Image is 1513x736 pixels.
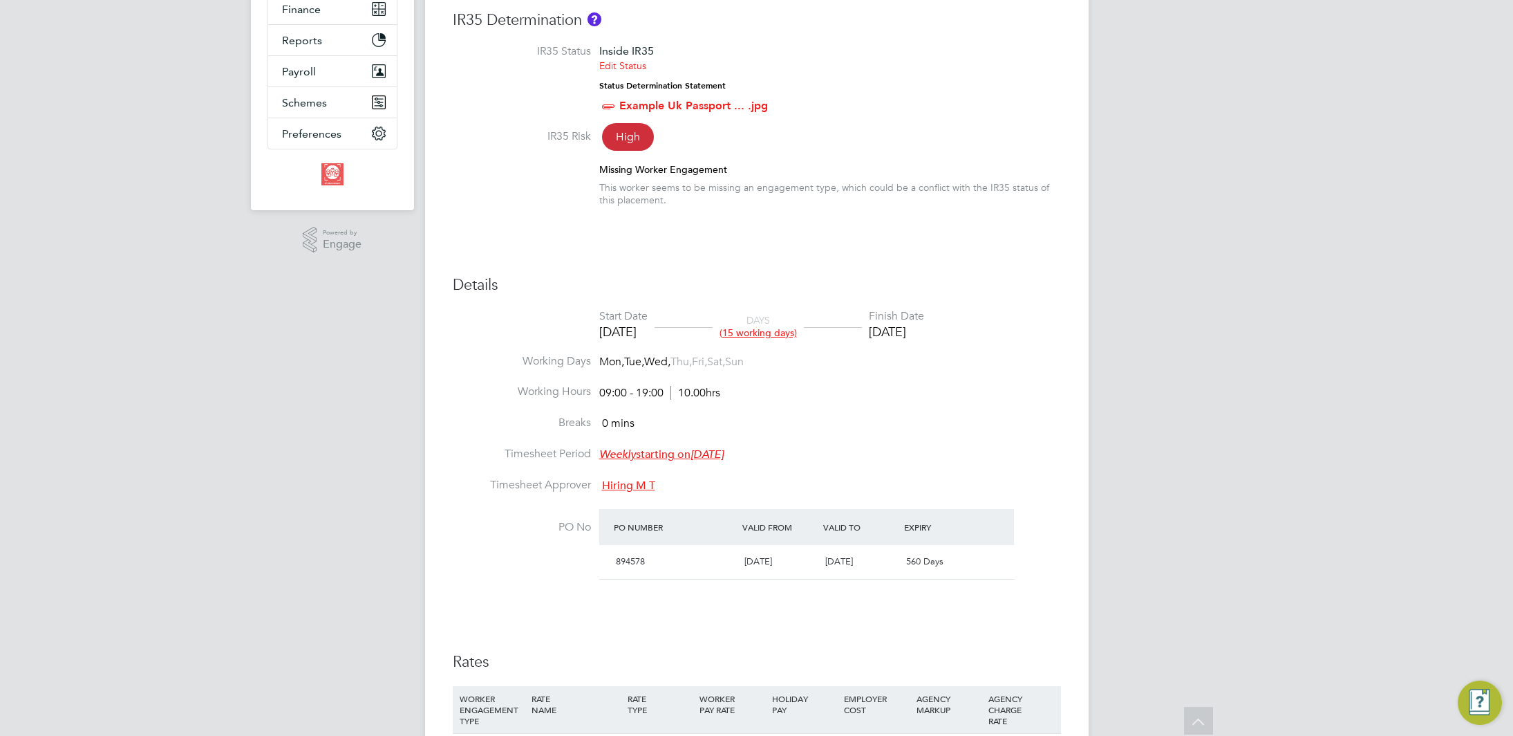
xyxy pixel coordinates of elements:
span: Sat, [707,355,725,369]
div: AGENCY MARKUP [913,686,985,722]
span: 560 Days [906,555,943,567]
div: Valid From [739,515,820,540]
span: 10.00hrs [670,386,720,400]
span: Tue, [624,355,644,369]
span: Sun [725,355,744,369]
div: PO Number [610,515,740,540]
span: Payroll [282,65,316,78]
span: Finance [282,3,321,16]
div: This worker seems to be missing an engagement type, which could be a conflict with the IR35 statu... [599,181,1061,206]
div: Valid To [820,515,901,540]
div: Missing Worker Engagement [599,163,1061,176]
button: Reports [268,25,397,55]
button: Engage Resource Center [1458,681,1502,725]
div: [DATE] [599,324,648,340]
span: 894578 [616,555,645,567]
span: Mon, [599,355,624,369]
div: WORKER PAY RATE [696,686,768,722]
span: (15 working days) [720,326,797,339]
div: RATE NAME [528,686,624,722]
h3: Details [453,275,1061,295]
div: [DATE] [869,324,924,340]
span: Powered by [323,227,361,239]
span: starting on [599,448,724,461]
em: Weekly [599,448,636,461]
button: Payroll [268,56,397,86]
strong: Status Determination Statement [599,81,726,91]
h3: IR35 Determination [453,10,1061,30]
em: [DATE] [690,448,724,461]
div: AGENCY CHARGE RATE [985,686,1057,733]
h3: Rates [453,652,1061,672]
span: Wed, [644,355,670,369]
div: 09:00 - 19:00 [599,386,720,401]
span: [DATE] [744,555,772,567]
button: About IR35 [588,12,601,26]
label: Timesheet Approver [453,478,591,493]
label: PO No [453,520,591,535]
label: Timesheet Period [453,447,591,461]
div: Finish Date [869,309,924,324]
a: Go to home page [267,163,397,185]
span: Fri, [692,355,707,369]
span: Thu, [670,355,692,369]
button: Preferences [268,118,397,149]
span: Hiring M T [602,479,655,493]
label: Working Hours [453,385,591,399]
span: Schemes [282,96,327,109]
label: IR35 Risk [453,129,591,144]
div: HOLIDAY PAY [769,686,840,722]
a: Edit Status [599,59,646,72]
a: Example Uk Passport ... .jpg [619,99,768,112]
button: Schemes [268,87,397,118]
div: DAYS [713,314,804,339]
span: Reports [282,34,322,47]
label: IR35 Status [453,44,591,59]
a: Powered byEngage [303,227,361,253]
div: EMPLOYER COST [840,686,912,722]
div: WORKER ENGAGEMENT TYPE [456,686,528,733]
span: Engage [323,239,361,250]
span: [DATE] [825,555,853,567]
label: Working Days [453,354,591,369]
div: Start Date [599,309,648,324]
img: mvrecruitment-logo-retina.png [321,163,344,185]
span: Inside IR35 [599,44,654,57]
div: RATE TYPE [624,686,696,722]
span: 0 mins [602,416,635,430]
span: High [602,123,654,151]
label: Breaks [453,416,591,430]
div: Expiry [901,515,981,540]
span: Preferences [282,127,341,140]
